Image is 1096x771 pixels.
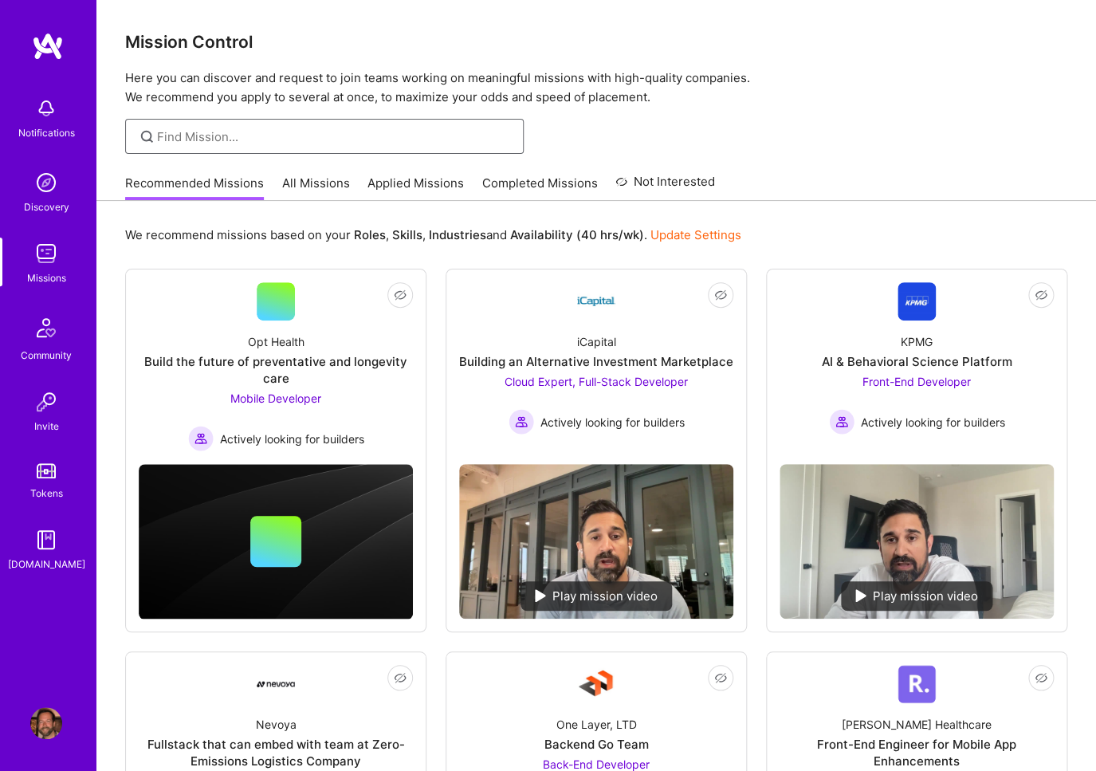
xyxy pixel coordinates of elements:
img: logo [32,32,64,61]
img: Company Logo [577,282,615,321]
a: Applied Missions [367,175,464,201]
span: Cloud Expert, Full-Stack Developer [505,375,688,388]
div: Play mission video [521,581,672,611]
a: Company LogoKPMGAI & Behavioral Science PlatformFront-End Developer Actively looking for builders... [780,282,1054,451]
div: Missions [27,269,66,286]
div: iCapital [577,333,616,350]
img: Company Logo [577,665,615,703]
input: Find Mission... [157,128,512,145]
span: Back-End Developer [543,757,650,771]
i: icon EyeClosed [394,289,407,301]
div: Backend Go Team [544,736,649,753]
div: Building an Alternative Investment Marketplace [459,353,733,370]
div: Front-End Engineer for Mobile App Enhancements [780,736,1054,769]
div: Build the future of preventative and longevity care [139,353,413,387]
span: Mobile Developer [230,391,321,405]
div: Tokens [30,485,63,502]
div: Opt Health [248,333,304,350]
a: All Missions [282,175,350,201]
img: play [535,589,546,602]
i: icon SearchGrey [138,128,156,146]
b: Skills [392,227,422,242]
img: No Mission [459,464,733,619]
div: Fullstack that can embed with team at Zero-Emissions Logistics Company [139,736,413,769]
img: Actively looking for builders [188,426,214,451]
a: Company LogoiCapitalBuilding an Alternative Investment MarketplaceCloud Expert, Full-Stack Develo... [459,282,733,451]
div: Notifications [18,124,75,141]
div: [DOMAIN_NAME] [8,556,85,572]
a: Completed Missions [482,175,598,201]
a: Update Settings [650,227,741,242]
img: cover [139,464,413,619]
span: Actively looking for builders [540,414,685,431]
div: One Layer, LTD [556,716,637,733]
div: Play mission video [841,581,992,611]
h3: Mission Control [125,32,1067,52]
i: icon EyeClosed [714,289,727,301]
p: Here you can discover and request to join teams working on meaningful missions with high-quality ... [125,69,1067,107]
div: AI & Behavioral Science Platform [822,353,1012,370]
b: Roles [354,227,386,242]
img: Company Logo [898,282,936,321]
img: bell [30,92,62,124]
span: Actively looking for builders [220,431,364,447]
div: [PERSON_NAME] Healthcare [842,716,992,733]
a: Not Interested [615,172,715,201]
b: Availability (40 hrs/wk) [510,227,644,242]
img: Actively looking for builders [509,409,534,435]
img: Invite [30,386,62,418]
span: Actively looking for builders [861,414,1005,431]
img: discovery [30,167,62,199]
p: We recommend missions based on your , , and . [125,226,741,243]
div: Nevoya [256,716,297,733]
div: Discovery [24,199,69,215]
img: User Avatar [30,707,62,739]
b: Industries [429,227,486,242]
img: tokens [37,463,56,478]
i: icon EyeClosed [394,671,407,684]
i: icon EyeClosed [1035,289,1047,301]
img: Company Logo [257,665,295,703]
div: KPMG [901,333,933,350]
img: No Mission [780,464,1054,619]
a: Opt HealthBuild the future of preventative and longevity careMobile Developer Actively looking fo... [139,282,413,451]
i: icon EyeClosed [714,671,727,684]
a: Recommended Missions [125,175,264,201]
i: icon EyeClosed [1035,671,1047,684]
div: Community [21,347,72,364]
img: play [855,589,866,602]
div: Invite [34,418,59,435]
img: Actively looking for builders [829,409,854,435]
img: teamwork [30,238,62,269]
img: Community [27,309,65,347]
span: Front-End Developer [862,375,971,388]
a: User Avatar [26,707,66,739]
img: guide book [30,524,62,556]
img: Company Logo [898,665,936,703]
